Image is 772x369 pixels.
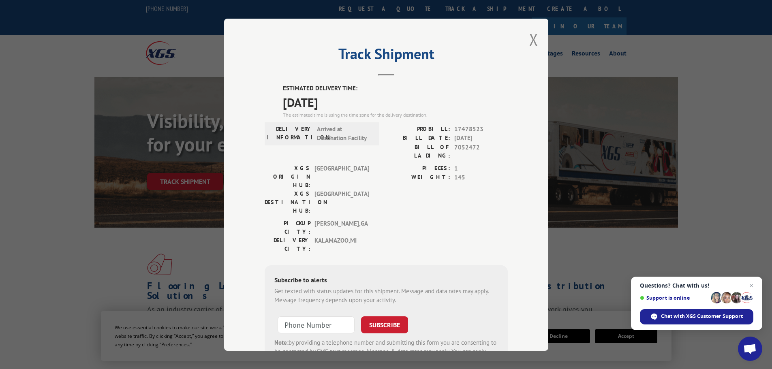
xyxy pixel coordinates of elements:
span: 1 [454,164,508,173]
label: PROBILL: [386,124,450,134]
div: by providing a telephone number and submitting this form you are consenting to be contacted by SM... [274,338,498,365]
span: [GEOGRAPHIC_DATA] [314,164,369,189]
span: Questions? Chat with us! [640,282,753,289]
button: Close modal [529,29,538,50]
label: ESTIMATED DELIVERY TIME: [283,84,508,93]
strong: Note: [274,338,289,346]
span: KALAMAZOO , MI [314,236,369,253]
label: DELIVERY INFORMATION: [267,124,313,143]
label: DELIVERY CITY: [265,236,310,253]
span: [PERSON_NAME] , GA [314,219,369,236]
label: PIECES: [386,164,450,173]
button: SUBSCRIBE [361,316,408,333]
div: Get texted with status updates for this shipment. Message and data rates may apply. Message frequ... [274,286,498,305]
input: Phone Number [278,316,355,333]
label: XGS ORIGIN HUB: [265,164,310,189]
span: [GEOGRAPHIC_DATA] [314,189,369,215]
span: Support is online [640,295,708,301]
label: BILL OF LADING: [386,143,450,160]
span: [DATE] [454,134,508,143]
span: 17478523 [454,124,508,134]
span: Arrived at Destination Facility [317,124,372,143]
div: The estimated time is using the time zone for the delivery destination. [283,111,508,118]
label: PICKUP CITY: [265,219,310,236]
div: Open chat [738,337,762,361]
span: 145 [454,173,508,182]
div: Chat with XGS Customer Support [640,309,753,324]
h2: Track Shipment [265,48,508,64]
span: Chat with XGS Customer Support [661,313,743,320]
span: 7052472 [454,143,508,160]
span: [DATE] [283,93,508,111]
div: Subscribe to alerts [274,275,498,286]
label: XGS DESTINATION HUB: [265,189,310,215]
label: WEIGHT: [386,173,450,182]
span: Close chat [746,281,756,290]
label: BILL DATE: [386,134,450,143]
